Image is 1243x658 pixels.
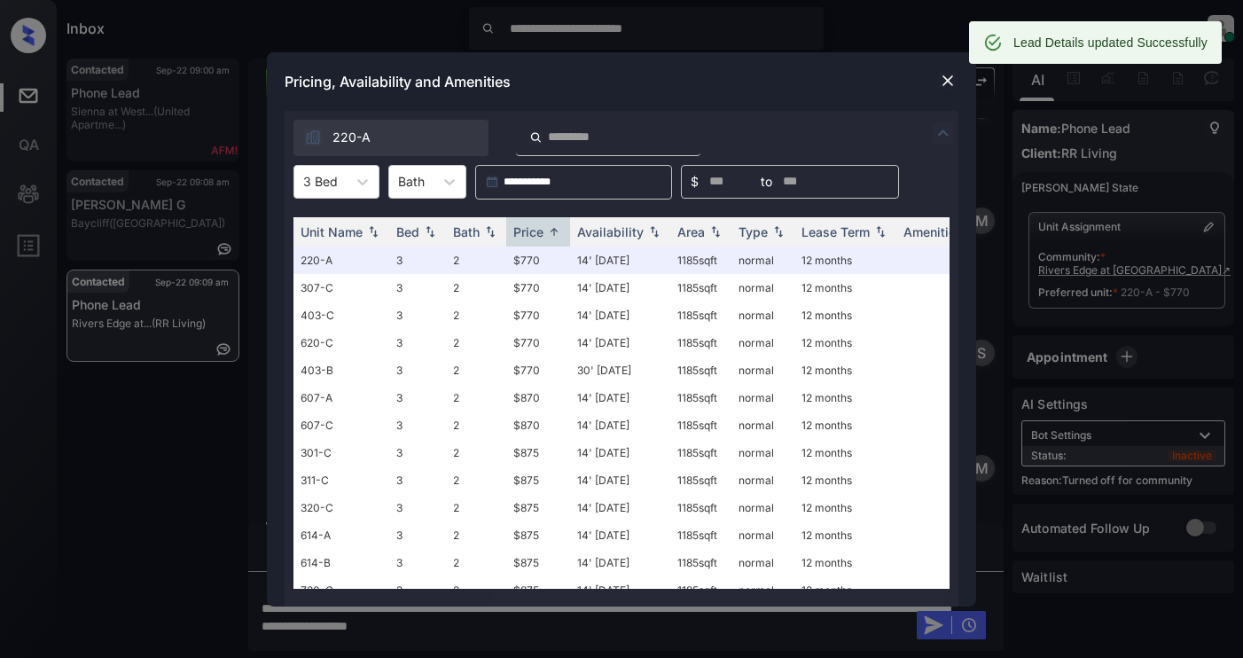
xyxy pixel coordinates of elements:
td: normal [731,521,794,549]
td: 2 [446,356,506,384]
td: 1185 sqft [670,356,731,384]
td: normal [731,494,794,521]
td: normal [731,411,794,439]
div: Area [677,224,705,239]
img: sorting [645,225,663,238]
div: Amenities [903,224,963,239]
td: 2 [446,411,506,439]
img: icon-zuma [304,129,322,146]
td: 12 months [794,356,896,384]
td: 14' [DATE] [570,411,670,439]
td: normal [731,302,794,329]
td: $870 [506,384,570,411]
td: 2 [446,329,506,356]
td: 2 [446,274,506,302]
img: sorting [707,225,724,238]
td: 3 [389,439,446,466]
td: 12 months [794,274,896,302]
td: $875 [506,576,570,604]
td: 2 [446,521,506,549]
td: 1185 sqft [670,521,731,549]
td: 12 months [794,466,896,494]
img: icon-zuma [529,129,543,145]
td: 12 months [794,521,896,549]
td: normal [731,329,794,356]
img: close [939,72,957,90]
td: $875 [506,439,570,466]
td: 3 [389,329,446,356]
td: normal [731,439,794,466]
td: 3 [389,384,446,411]
td: 3 [389,494,446,521]
td: 1185 sqft [670,329,731,356]
td: 14' [DATE] [570,302,670,329]
td: $875 [506,521,570,549]
td: 12 months [794,439,896,466]
td: 403-C [293,302,389,329]
td: 3 [389,521,446,549]
td: 12 months [794,247,896,274]
td: 30' [DATE] [570,356,670,384]
div: Availability [577,224,644,239]
td: 2 [446,439,506,466]
td: 1185 sqft [670,576,731,604]
td: 607-A [293,384,389,411]
td: $770 [506,247,570,274]
td: 12 months [794,329,896,356]
td: $875 [506,466,570,494]
td: 12 months [794,576,896,604]
td: 14' [DATE] [570,549,670,576]
div: Pricing, Availability and Amenities [267,52,976,111]
td: normal [731,274,794,302]
td: 620-C [293,329,389,356]
td: 2 [446,384,506,411]
td: $770 [506,356,570,384]
td: 14' [DATE] [570,247,670,274]
td: 1185 sqft [670,439,731,466]
td: normal [731,384,794,411]
td: 3 [389,302,446,329]
td: 3 [389,576,446,604]
td: 614-B [293,549,389,576]
td: 311-C [293,466,389,494]
td: 14' [DATE] [570,274,670,302]
span: to [761,172,772,192]
td: 301-C [293,439,389,466]
td: 14' [DATE] [570,439,670,466]
td: $870 [506,411,570,439]
td: 14' [DATE] [570,494,670,521]
td: 3 [389,411,446,439]
img: sorting [872,225,889,238]
td: $770 [506,274,570,302]
td: 320-C [293,494,389,521]
td: $770 [506,302,570,329]
div: Price [513,224,543,239]
td: 3 [389,247,446,274]
td: 307-C [293,274,389,302]
td: 2 [446,576,506,604]
td: 14' [DATE] [570,521,670,549]
td: 1185 sqft [670,274,731,302]
td: 2 [446,247,506,274]
td: 1185 sqft [670,247,731,274]
td: 12 months [794,302,896,329]
div: Bed [396,224,419,239]
td: 1185 sqft [670,384,731,411]
td: normal [731,549,794,576]
td: 12 months [794,549,896,576]
td: $770 [506,329,570,356]
td: 14' [DATE] [570,384,670,411]
td: 3 [389,466,446,494]
div: Bath [453,224,480,239]
div: Type [739,224,768,239]
span: $ [691,172,699,192]
img: sorting [421,225,439,238]
td: 12 months [794,411,896,439]
td: $875 [506,494,570,521]
div: Lease Term [801,224,870,239]
td: 2 [446,302,506,329]
td: 12 months [794,384,896,411]
td: 14' [DATE] [570,329,670,356]
td: 1185 sqft [670,466,731,494]
td: 2 [446,494,506,521]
